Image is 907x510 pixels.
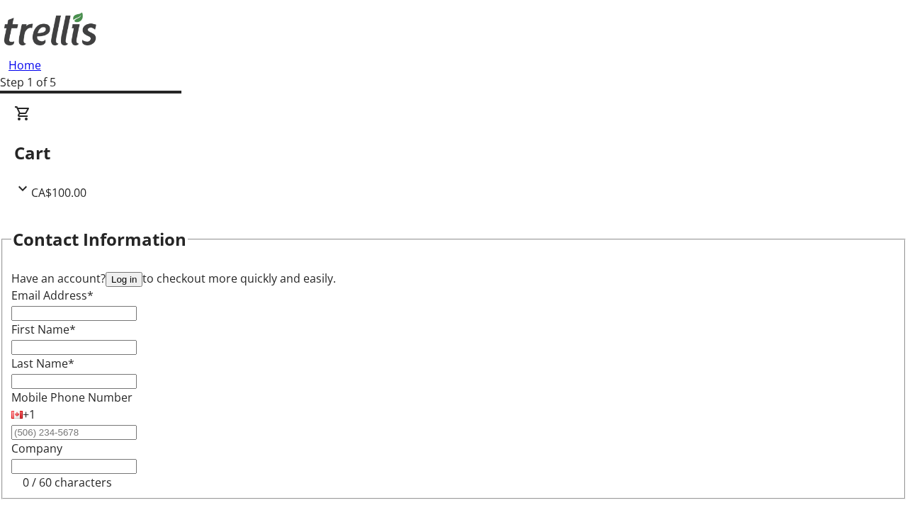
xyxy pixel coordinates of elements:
label: Email Address* [11,288,94,303]
h2: Cart [14,140,893,166]
button: Log in [106,272,142,287]
span: CA$100.00 [31,185,86,200]
label: First Name* [11,322,76,337]
tr-character-limit: 0 / 60 characters [23,475,112,490]
h2: Contact Information [13,227,186,252]
div: CartCA$100.00 [14,105,893,201]
input: (506) 234-5678 [11,425,137,440]
label: Last Name* [11,356,74,371]
label: Mobile Phone Number [11,390,133,405]
label: Company [11,441,62,456]
div: Have an account? to checkout more quickly and easily. [11,270,896,287]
